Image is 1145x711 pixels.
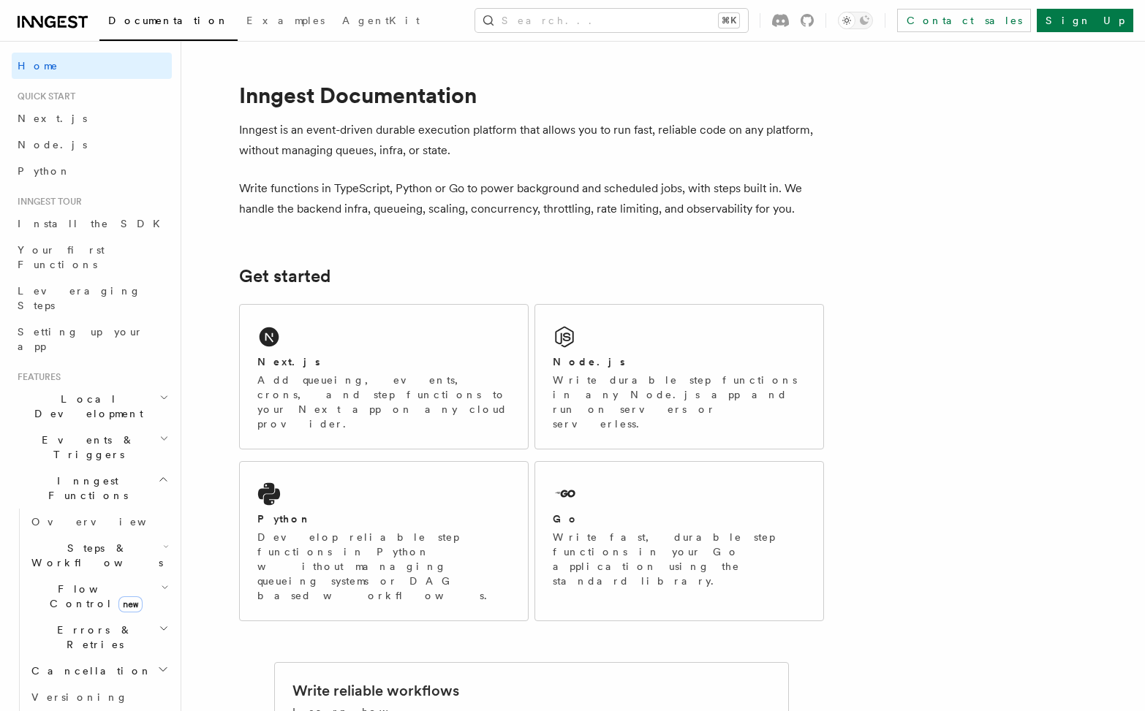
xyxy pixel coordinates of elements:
span: new [118,596,143,612]
a: PythonDevelop reliable step functions in Python without managing queueing systems or DAG based wo... [239,461,529,621]
span: Steps & Workflows [26,541,163,570]
span: Features [12,371,61,383]
h2: Python [257,512,311,526]
a: AgentKit [333,4,428,39]
span: Your first Functions [18,244,105,270]
a: GoWrite fast, durable step functions in your Go application using the standard library. [534,461,824,621]
h2: Next.js [257,354,320,369]
a: Versioning [26,684,172,710]
a: Setting up your app [12,319,172,360]
button: Search...⌘K [475,9,748,32]
kbd: ⌘K [719,13,739,28]
span: Errors & Retries [26,623,159,652]
button: Errors & Retries [26,617,172,658]
a: Home [12,53,172,79]
a: Install the SDK [12,210,172,237]
a: Node.jsWrite durable step functions in any Node.js app and run on servers or serverless. [534,304,824,449]
h2: Write reliable workflows [292,680,459,701]
a: Sign Up [1037,9,1133,32]
a: Next.jsAdd queueing, events, crons, and step functions to your Next app on any cloud provider. [239,304,529,449]
a: Python [12,158,172,184]
span: Local Development [12,392,159,421]
span: Quick start [12,91,75,102]
span: Documentation [108,15,229,26]
span: Next.js [18,113,87,124]
span: Events & Triggers [12,433,159,462]
span: Versioning [31,691,128,703]
h2: Go [553,512,579,526]
p: Write fast, durable step functions in your Go application using the standard library. [553,530,806,588]
span: Inngest Functions [12,474,158,503]
a: Your first Functions [12,237,172,278]
p: Write functions in TypeScript, Python or Go to power background and scheduled jobs, with steps bu... [239,178,824,219]
button: Events & Triggers [12,427,172,468]
a: Examples [238,4,333,39]
button: Local Development [12,386,172,427]
h2: Node.js [553,354,625,369]
button: Steps & Workflows [26,535,172,576]
button: Inngest Functions [12,468,172,509]
h1: Inngest Documentation [239,82,824,108]
a: Documentation [99,4,238,41]
button: Toggle dark mode [838,12,873,29]
p: Develop reliable step functions in Python without managing queueing systems or DAG based workflows. [257,530,510,603]
button: Flow Controlnew [26,576,172,617]
span: Leveraging Steps [18,285,141,311]
span: Overview [31,516,182,528]
a: Contact sales [897,9,1031,32]
a: Overview [26,509,172,535]
a: Next.js [12,105,172,132]
a: Leveraging Steps [12,278,172,319]
span: Python [18,165,71,177]
p: Inngest is an event-driven durable execution platform that allows you to run fast, reliable code ... [239,120,824,161]
span: Install the SDK [18,218,169,229]
p: Add queueing, events, crons, and step functions to your Next app on any cloud provider. [257,373,510,431]
span: Flow Control [26,582,161,611]
a: Get started [239,266,330,286]
span: Setting up your app [18,326,143,352]
a: Node.js [12,132,172,158]
span: Cancellation [26,664,152,678]
span: Examples [246,15,325,26]
span: AgentKit [342,15,420,26]
button: Cancellation [26,658,172,684]
span: Home [18,58,58,73]
span: Node.js [18,139,87,151]
p: Write durable step functions in any Node.js app and run on servers or serverless. [553,373,806,431]
span: Inngest tour [12,196,82,208]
